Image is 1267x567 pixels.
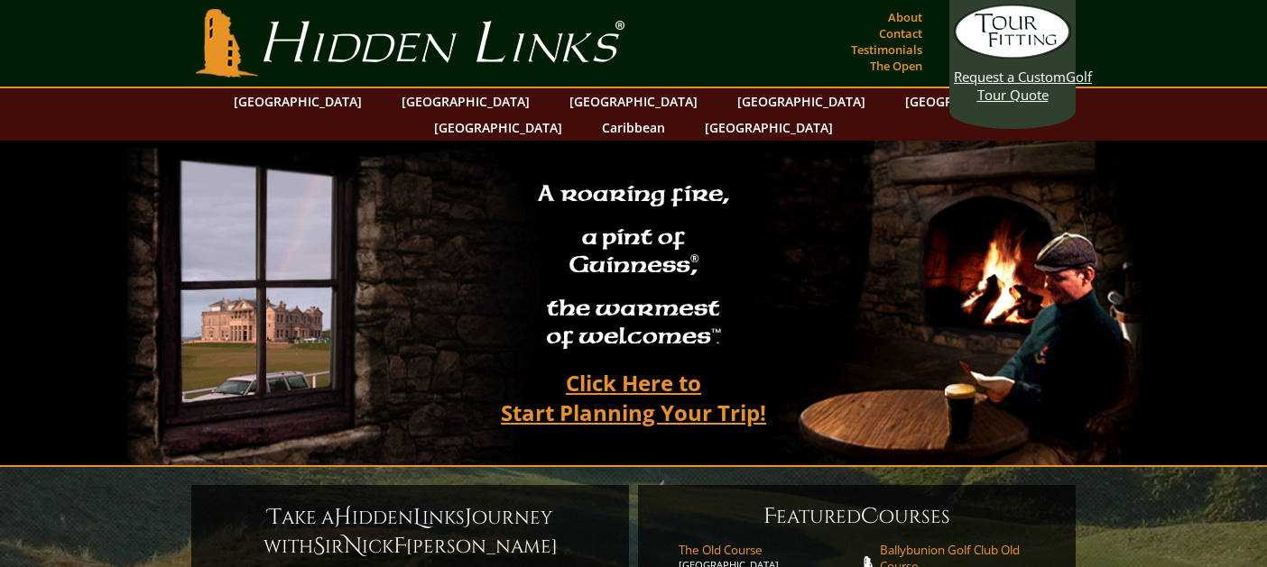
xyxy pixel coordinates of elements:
[344,532,362,561] span: N
[268,503,282,532] span: T
[413,503,422,532] span: L
[883,5,927,30] a: About
[846,37,927,62] a: Testimonials
[656,502,1058,531] h6: eatured ourses
[465,503,472,532] span: J
[334,503,352,532] span: H
[425,114,571,141] a: [GEOGRAPHIC_DATA]
[225,88,371,114] a: [GEOGRAPHIC_DATA]
[696,114,842,141] a: [GEOGRAPHIC_DATA]
[861,502,879,531] span: C
[393,532,406,561] span: F
[728,88,874,114] a: [GEOGRAPHIC_DATA]
[593,114,674,141] a: Caribbean
[865,53,927,78] a: The Open
[763,502,776,531] span: F
[679,542,857,558] span: The Old Course
[313,532,325,561] span: S
[393,88,539,114] a: [GEOGRAPHIC_DATA]
[896,88,1042,114] a: [GEOGRAPHIC_DATA]
[209,503,611,561] h6: ake a idden inks ourney with ir ick [PERSON_NAME]
[954,68,1066,86] span: Request a Custom
[874,21,927,46] a: Contact
[954,5,1071,104] a: Request a CustomGolf Tour Quote
[560,88,707,114] a: [GEOGRAPHIC_DATA]
[483,361,784,434] a: Click Here toStart Planning Your Trip!
[526,172,741,361] h2: A roaring fire, a pint of Guinness , the warmest of welcomes™.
